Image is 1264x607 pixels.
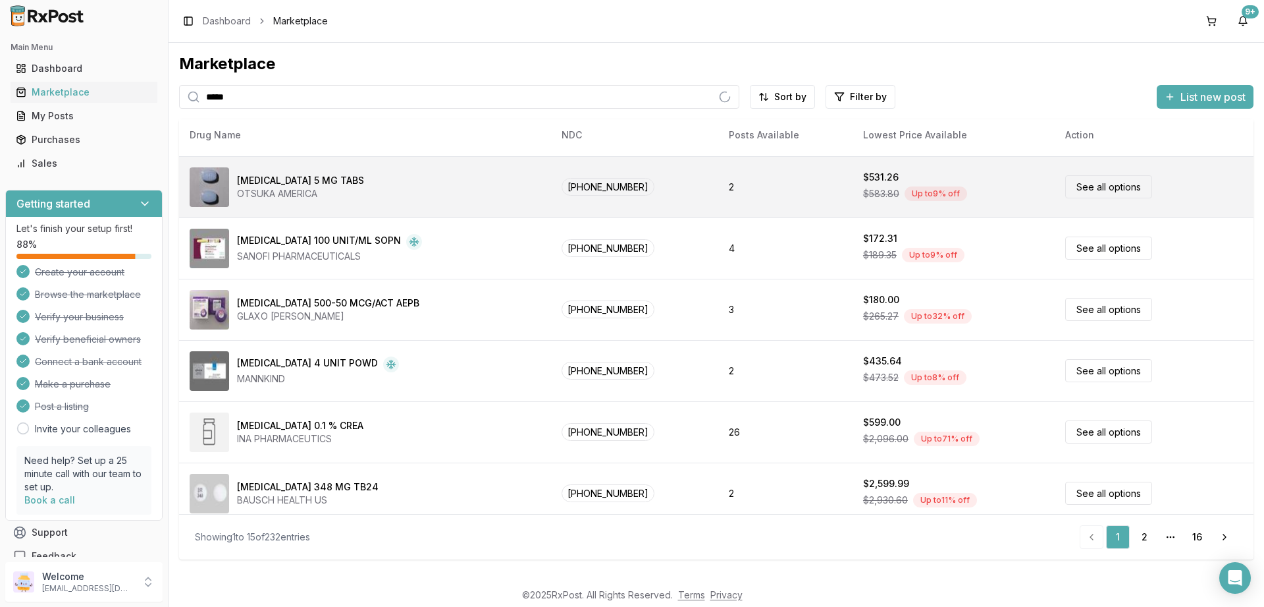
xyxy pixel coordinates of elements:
span: Create your account [35,266,124,279]
span: List new post [1180,89,1246,105]
span: $189.35 [863,248,897,262]
nav: pagination [1080,525,1238,549]
div: INA PHARMACEUTICS [237,432,363,446]
div: [MEDICAL_DATA] 100 UNIT/ML SOPN [237,234,401,250]
a: My Posts [11,104,157,128]
span: [PHONE_NUMBER] [562,301,654,318]
div: [MEDICAL_DATA] 5 MG TABS [237,174,364,187]
div: Sales [16,157,152,170]
img: Afrezza 4 UNIT POWD [190,351,229,391]
span: $2,096.00 [863,432,908,446]
span: $583.80 [863,187,899,200]
span: $265.27 [863,310,899,323]
a: Dashboard [203,14,251,28]
span: [PHONE_NUMBER] [562,239,654,257]
a: See all options [1065,298,1152,321]
a: Dashboard [11,57,157,80]
div: Up to 11 % off [913,493,977,507]
p: Need help? Set up a 25 minute call with our team to set up. [24,454,144,494]
span: Verify your business [35,310,124,324]
div: $180.00 [863,293,899,306]
div: [MEDICAL_DATA] 0.1 % CREA [237,419,363,432]
span: 88 % [16,238,37,251]
div: Open Intercom Messenger [1219,562,1251,594]
a: 16 [1185,525,1209,549]
div: [MEDICAL_DATA] 4 UNIT POWD [237,357,378,372]
td: 4 [718,217,853,279]
div: My Posts [16,109,152,123]
img: RxPost Logo [5,5,90,26]
td: 26 [718,401,853,463]
td: 2 [718,156,853,217]
a: Sales [11,152,157,175]
span: Post a listing [35,400,89,413]
a: Purchases [11,128,157,152]
img: Admelog SoloStar 100 UNIT/ML SOPN [190,229,229,268]
img: User avatar [13,571,34,593]
p: [EMAIL_ADDRESS][DOMAIN_NAME] [42,583,134,594]
div: SANOFI PHARMACEUTICALS [237,250,422,263]
div: $2,599.99 [863,477,909,490]
div: Showing 1 to 15 of 232 entries [195,531,310,544]
button: My Posts [5,105,163,127]
th: Drug Name [179,119,551,151]
th: Action [1055,119,1253,151]
button: Sales [5,153,163,174]
span: $2,930.60 [863,494,908,507]
a: See all options [1065,482,1152,505]
div: BAUSCH HEALTH US [237,494,379,507]
td: 2 [718,340,853,401]
a: Privacy [710,589,743,600]
img: Abilify 5 MG TABS [190,167,229,207]
a: See all options [1065,175,1152,198]
div: $172.31 [863,232,897,245]
div: Purchases [16,133,152,146]
button: List new post [1157,85,1253,109]
a: See all options [1065,359,1152,382]
a: 1 [1106,525,1130,549]
nav: breadcrumb [203,14,328,28]
th: NDC [551,119,718,151]
div: Up to 71 % off [914,432,980,446]
p: Let's finish your setup first! [16,222,151,235]
h2: Main Menu [11,42,157,53]
button: Support [5,521,163,544]
span: Filter by [850,90,887,103]
img: Advair Diskus 500-50 MCG/ACT AEPB [190,290,229,330]
span: [PHONE_NUMBER] [562,484,654,502]
div: GLAXO [PERSON_NAME] [237,310,419,323]
a: See all options [1065,420,1152,444]
img: Amcinonide 0.1 % CREA [190,413,229,452]
button: Sort by [750,85,815,109]
div: Marketplace [16,86,152,99]
button: Purchases [5,129,163,150]
div: Marketplace [179,53,1253,74]
div: 9+ [1242,5,1259,18]
div: Up to 9 % off [905,187,967,201]
span: $473.52 [863,371,899,384]
div: Dashboard [16,62,152,75]
div: OTSUKA AMERICA [237,187,364,200]
a: Invite your colleagues [35,422,131,436]
a: List new post [1157,92,1253,105]
button: Marketplace [5,82,163,103]
button: Filter by [826,85,895,109]
span: Browse the marketplace [35,288,141,301]
span: Sort by [774,90,806,103]
a: Terms [678,589,705,600]
div: Up to 9 % off [902,248,964,262]
div: MANNKIND [237,372,399,386]
div: Up to 8 % off [904,370,966,385]
span: [PHONE_NUMBER] [562,362,654,380]
p: Welcome [42,570,134,583]
a: Book a call [24,494,75,506]
button: Dashboard [5,58,163,79]
span: Connect a bank account [35,355,142,368]
img: Aplenzin 348 MG TB24 [190,474,229,513]
h3: Getting started [16,196,90,212]
a: Marketplace [11,80,157,104]
div: $531.26 [863,171,899,184]
div: [MEDICAL_DATA] 500-50 MCG/ACT AEPB [237,297,419,310]
span: Feedback [32,550,76,563]
a: See all options [1065,237,1152,260]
